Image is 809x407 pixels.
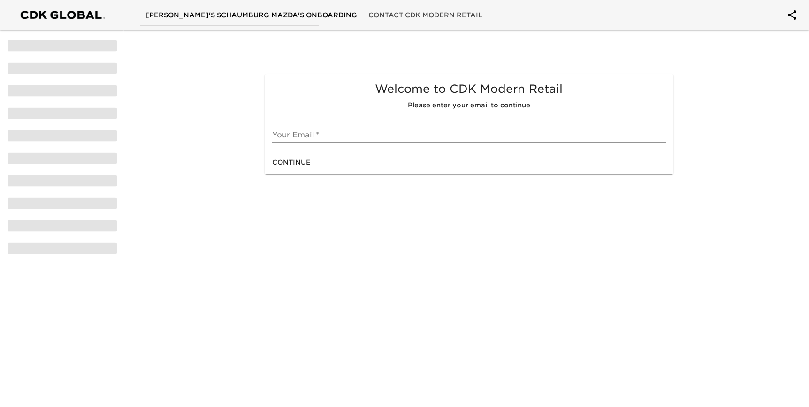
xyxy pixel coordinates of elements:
h6: Please enter your email to continue [272,100,666,111]
span: Contact CDK Modern Retail [368,9,482,21]
button: Continue [268,154,314,171]
span: [PERSON_NAME]'s Schaumburg Mazda's Onboarding [146,9,357,21]
h5: Welcome to CDK Modern Retail [272,82,666,97]
span: Continue [272,157,311,168]
button: account of current user [781,4,803,26]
